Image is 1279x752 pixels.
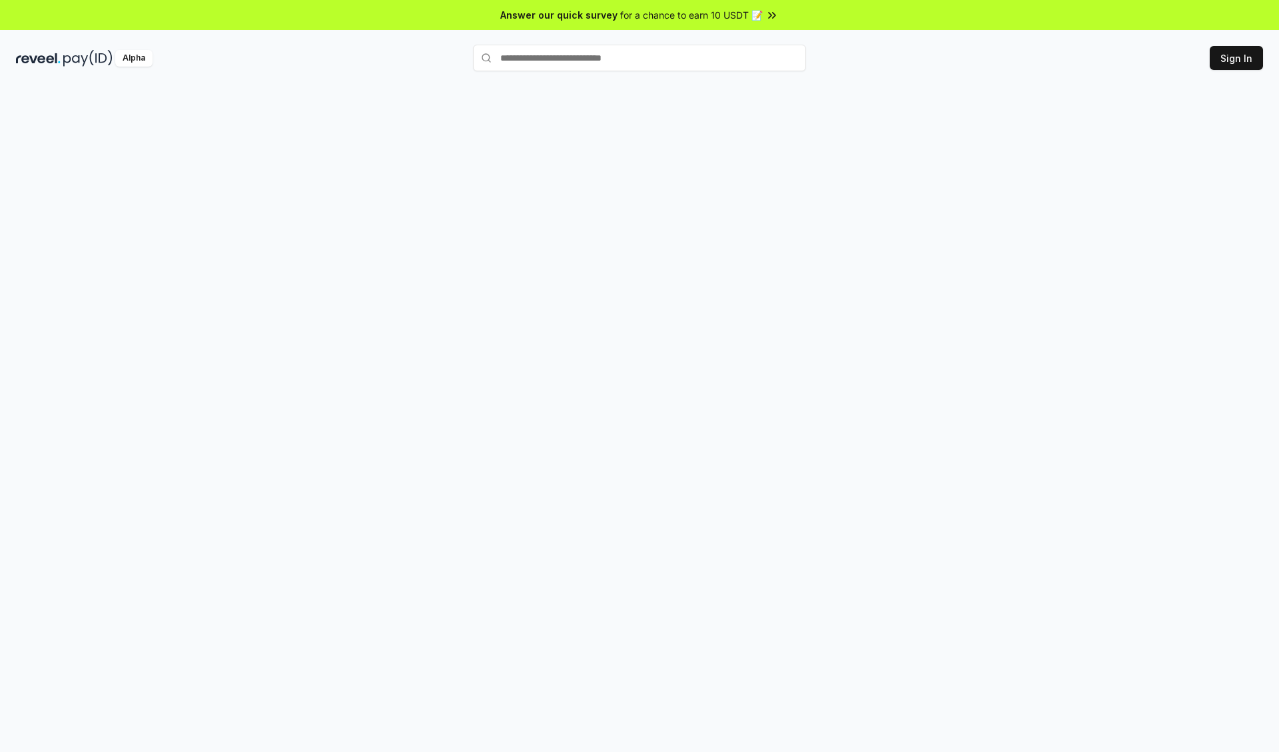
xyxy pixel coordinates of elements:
img: pay_id [63,50,113,67]
button: Sign In [1210,46,1263,70]
div: Alpha [115,50,153,67]
img: reveel_dark [16,50,61,67]
span: Answer our quick survey [500,8,618,22]
span: for a chance to earn 10 USDT 📝 [620,8,763,22]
